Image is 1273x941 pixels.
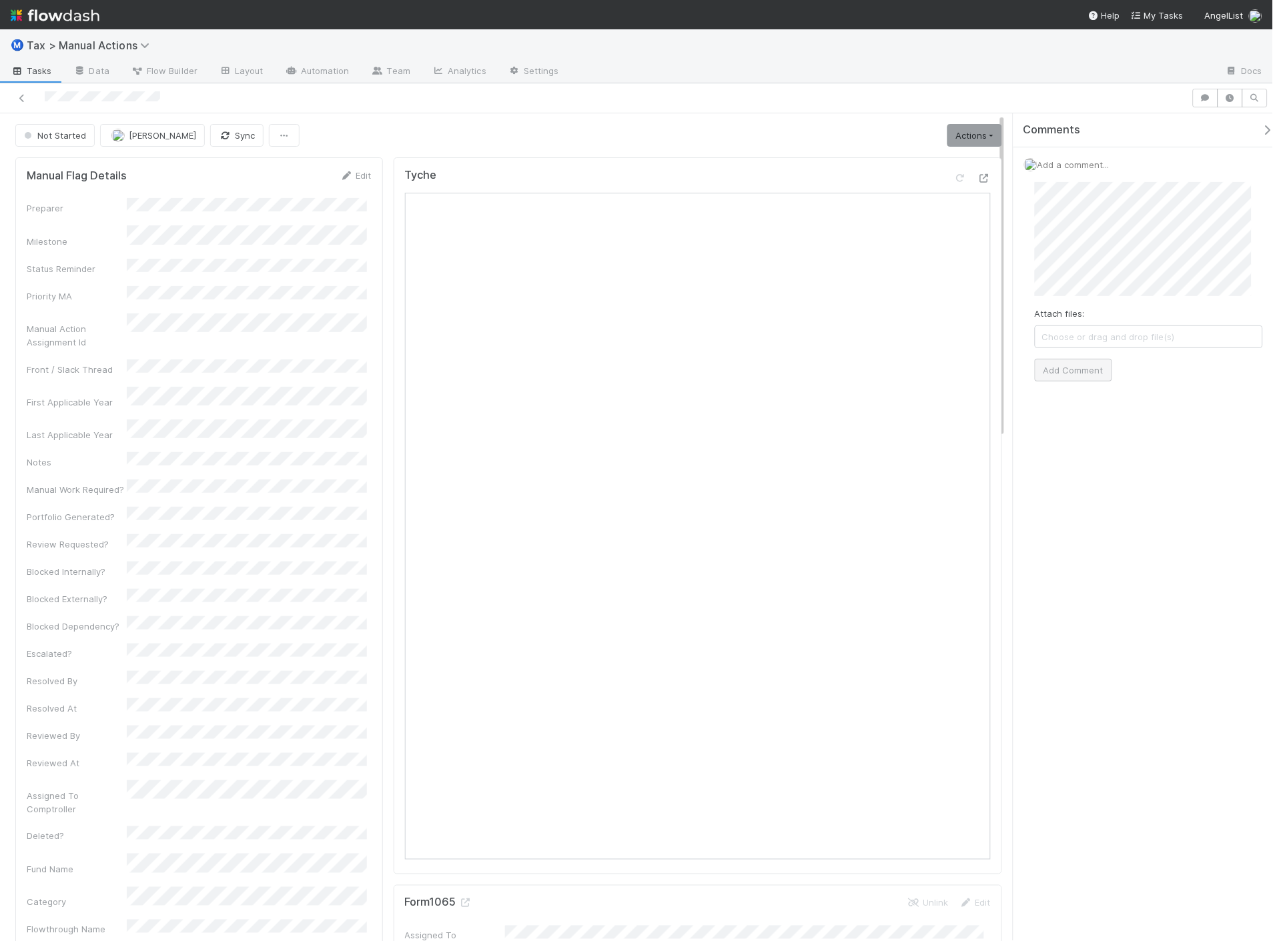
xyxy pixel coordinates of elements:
[27,702,127,715] div: Resolved At
[27,262,127,275] div: Status Reminder
[27,620,127,633] div: Blocked Dependency?
[907,898,949,908] a: Unlink
[27,674,127,688] div: Resolved By
[63,61,120,83] a: Data
[27,39,156,52] span: Tax > Manual Actions
[27,455,127,469] div: Notes
[27,201,127,215] div: Preparer
[11,39,24,51] span: Ⓜ️
[1037,159,1110,170] span: Add a comment...
[947,124,1002,147] a: Actions
[27,169,127,183] h5: Manual Flag Details
[1023,123,1081,137] span: Comments
[1035,307,1085,320] label: Attach files:
[1035,359,1112,381] button: Add Comment
[959,898,991,908] a: Edit
[27,363,127,376] div: Front / Slack Thread
[11,4,99,27] img: logo-inverted-e16ddd16eac7371096b0.svg
[27,729,127,742] div: Reviewed By
[210,124,264,147] button: Sync
[27,565,127,578] div: Blocked Internally?
[1035,326,1262,347] span: Choose or drag and drop file(s)
[340,170,372,181] a: Edit
[27,235,127,248] div: Milestone
[27,863,127,876] div: Fund Name
[27,395,127,409] div: First Applicable Year
[120,61,208,83] a: Flow Builder
[274,61,360,83] a: Automation
[27,789,127,816] div: Assigned To Comptroller
[27,830,127,843] div: Deleted?
[208,61,274,83] a: Layout
[27,510,127,524] div: Portfolio Generated?
[27,647,127,660] div: Escalated?
[1215,61,1273,83] a: Docs
[129,130,196,141] span: [PERSON_NAME]
[1249,9,1262,23] img: avatar_55a2f090-1307-4765-93b4-f04da16234ba.png
[27,428,127,441] div: Last Applicable Year
[1024,158,1037,171] img: avatar_55a2f090-1307-4765-93b4-f04da16234ba.png
[100,124,205,147] button: [PERSON_NAME]
[405,896,472,910] h5: Form1065
[27,756,127,770] div: Reviewed At
[1131,10,1184,21] span: My Tasks
[1088,9,1120,22] div: Help
[27,289,127,303] div: Priority MA
[111,129,125,142] img: avatar_c8e523dd-415a-4cf0-87a3-4b787501e7b6.png
[27,322,127,349] div: Manual Action Assignment Id
[27,483,127,496] div: Manual Work Required?
[1205,10,1244,21] span: AngelList
[27,923,127,936] div: Flowthrough Name
[131,64,197,77] span: Flow Builder
[1131,9,1184,22] a: My Tasks
[27,896,127,909] div: Category
[360,61,421,83] a: Team
[421,61,497,83] a: Analytics
[405,169,437,182] h5: Tyche
[27,592,127,606] div: Blocked Externally?
[497,61,570,83] a: Settings
[11,64,52,77] span: Tasks
[27,538,127,551] div: Review Requested?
